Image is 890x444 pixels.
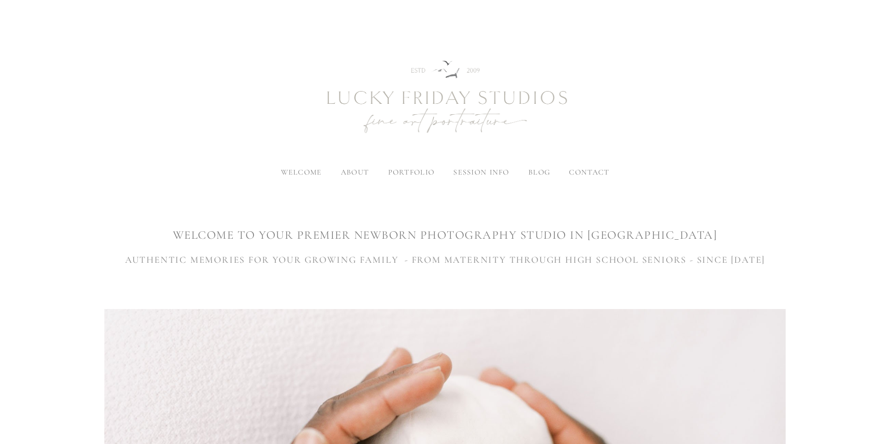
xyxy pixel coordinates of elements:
label: about [341,168,369,177]
label: session info [453,168,509,177]
a: welcome [281,168,322,177]
label: portfolio [388,168,435,177]
h3: AUTHENTIC MEMORIES FOR YOUR GROWING FAMILY - FROM MATERNITY THROUGH HIGH SCHOOL SENIORS - SINCE [... [104,253,786,267]
h1: WELCOME TO YOUR premier newborn photography studio IN [GEOGRAPHIC_DATA] [104,227,786,243]
img: Newborn Photography Denver | Lucky Friday Studios [275,27,615,168]
a: contact [569,168,609,177]
a: blog [528,168,550,177]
